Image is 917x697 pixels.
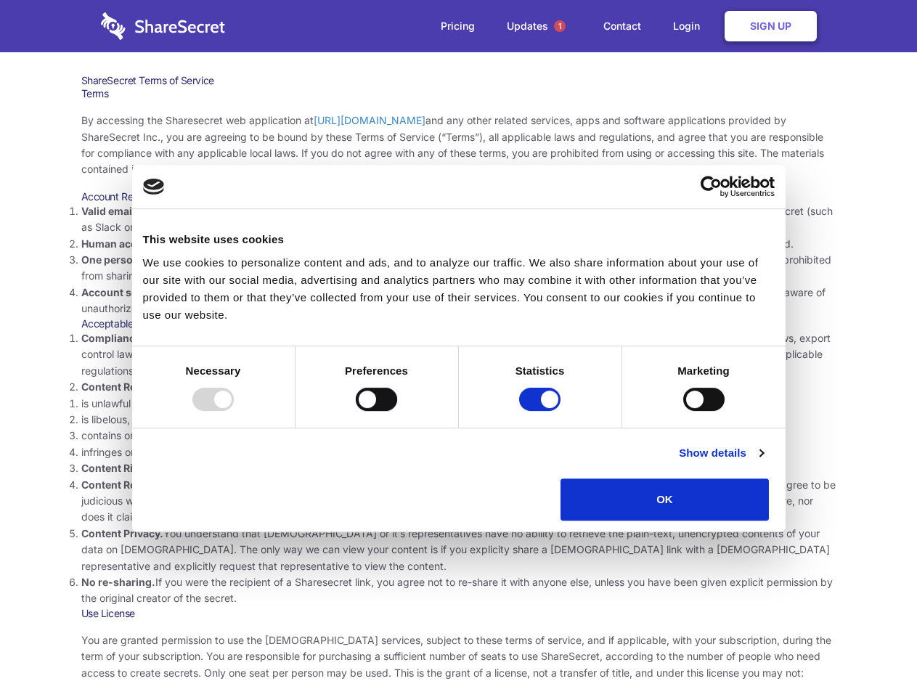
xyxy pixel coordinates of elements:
a: Show details [679,444,763,462]
li: You agree that you will use Sharesecret only to secure and share content that you have the right ... [81,460,836,476]
li: You must provide a valid email address, either directly, or through approved third-party integrat... [81,203,836,236]
button: OK [561,478,769,521]
strong: Content Rights. [81,462,159,474]
strong: No re-sharing. [81,576,155,588]
li: is libelous, defamatory, or fraudulent [81,412,836,428]
strong: Human accounts. [81,237,169,250]
a: Login [659,4,722,49]
h3: Account Requirements [81,190,836,203]
strong: Preferences [345,364,408,377]
strong: Content Restrictions. [81,380,187,393]
strong: Content Privacy. [81,527,163,539]
h1: ShareSecret Terms of Service [81,74,836,87]
h3: Use License [81,607,836,620]
div: We use cookies to personalize content and ads, and to analyze our traffic. We also share informat... [143,254,775,324]
strong: Statistics [515,364,565,377]
strong: Marketing [677,364,730,377]
strong: Content Responsibility. [81,478,197,491]
img: logo-wordmark-white-trans-d4663122ce5f474addd5e946df7df03e33cb6a1c49d2221995e7729f52c070b2.svg [101,12,225,40]
p: You are granted permission to use the [DEMOGRAPHIC_DATA] services, subject to these terms of serv... [81,632,836,681]
a: Contact [589,4,656,49]
a: Sign Up [725,11,817,41]
li: You are not allowed to share account credentials. Each account is dedicated to the individual who... [81,252,836,285]
p: By accessing the Sharesecret web application at and any other related services, apps and software... [81,113,836,178]
strong: Account security. [81,286,169,298]
a: Usercentrics Cookiebot - opens in a new window [648,176,775,197]
li: is unlawful or promotes unlawful activities [81,396,836,412]
li: You are solely responsible for the content you share on Sharesecret, and with the people you shar... [81,477,836,526]
a: Pricing [426,4,489,49]
h3: Terms [81,87,836,100]
li: You understand that [DEMOGRAPHIC_DATA] or it’s representatives have no ability to retrieve the pl... [81,526,836,574]
strong: Valid email. [81,205,139,217]
a: [URL][DOMAIN_NAME] [314,114,425,126]
li: contains or installs any active malware or exploits, or uses our platform for exploit delivery (s... [81,428,836,444]
strong: One person per account. [81,253,205,266]
img: logo [143,179,165,195]
strong: Necessary [186,364,241,377]
li: Only human beings may create accounts. “Bot” accounts — those created by software, in an automate... [81,236,836,252]
li: Your use of the Sharesecret must not violate any applicable laws, including copyright or trademar... [81,330,836,379]
li: infringes on any proprietary right of any party, including patent, trademark, trade secret, copyr... [81,444,836,460]
li: If you were the recipient of a Sharesecret link, you agree not to re-share it with anyone else, u... [81,574,836,607]
div: This website uses cookies [143,231,775,248]
li: You agree NOT to use Sharesecret to upload or share content that: [81,379,836,460]
strong: Compliance with local laws and regulations. [81,332,301,344]
span: 1 [554,20,566,32]
li: You are responsible for your own account security, including the security of your Sharesecret acc... [81,285,836,317]
h3: Acceptable Use [81,317,836,330]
